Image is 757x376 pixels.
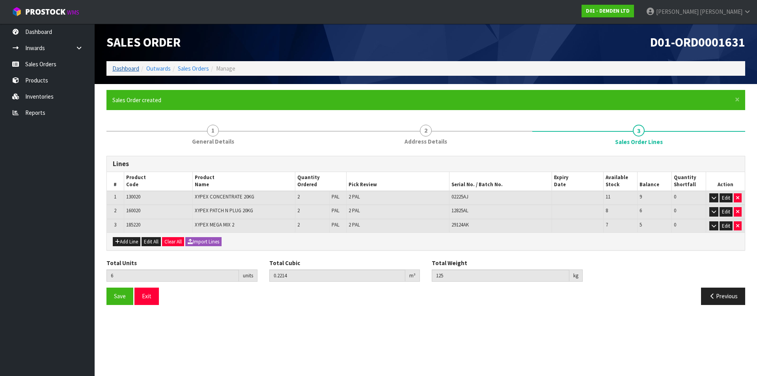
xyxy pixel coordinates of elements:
[195,221,234,228] span: XYPEX MEGA MIX 2
[720,221,733,231] button: Edit
[107,172,124,191] th: #
[114,221,116,228] span: 3
[126,193,140,200] span: 130020
[106,259,137,267] label: Total Units
[192,172,295,191] th: Product Name
[216,65,235,72] span: Manage
[112,96,161,104] span: Sales Order created
[332,207,339,214] span: PAL
[672,172,706,191] th: Quantity Shortfall
[113,237,140,247] button: Add Line
[633,125,645,137] span: 3
[349,207,360,214] span: 2 PAL
[451,221,469,228] span: 29124AK
[195,193,254,200] span: XYPEX CONCENTRATE 20KG
[126,221,140,228] span: 185220
[192,137,234,146] span: General Details
[114,207,116,214] span: 2
[349,221,360,228] span: 2 PAL
[706,172,745,191] th: Action
[451,193,468,200] span: 02225AJ
[606,221,608,228] span: 7
[735,94,740,105] span: ×
[12,7,22,17] img: cube-alt.png
[701,288,745,305] button: Previous
[640,207,642,214] span: 6
[126,207,140,214] span: 160020
[615,138,663,146] span: Sales Order Lines
[606,207,608,214] span: 8
[106,269,239,282] input: Total Units
[405,137,447,146] span: Address Details
[297,207,300,214] span: 2
[207,125,219,137] span: 1
[349,193,360,200] span: 2 PAL
[162,237,184,247] button: Clear All
[638,172,672,191] th: Balance
[134,288,159,305] button: Exit
[650,34,745,50] span: D01-ORD0001631
[674,207,676,214] span: 0
[674,193,676,200] span: 0
[146,65,171,72] a: Outwards
[606,193,610,200] span: 11
[106,288,133,305] button: Save
[114,292,126,300] span: Save
[347,172,449,191] th: Pick Review
[295,172,347,191] th: Quantity Ordered
[640,193,642,200] span: 9
[124,172,192,191] th: Product Code
[586,7,630,14] strong: D01 - DEMDEN LTD
[114,193,116,200] span: 1
[700,8,742,15] span: [PERSON_NAME]
[656,8,699,15] span: [PERSON_NAME]
[142,237,161,247] button: Edit All
[239,269,257,282] div: units
[332,221,339,228] span: PAL
[451,207,468,214] span: 12825AL
[449,172,552,191] th: Serial No. / Batch No.
[420,125,432,137] span: 2
[297,193,300,200] span: 2
[720,207,733,217] button: Edit
[405,269,420,282] div: m³
[297,221,300,228] span: 2
[269,269,406,282] input: Total Cubic
[674,221,676,228] span: 0
[569,269,583,282] div: kg
[552,172,603,191] th: Expiry Date
[106,150,745,311] span: Sales Order Lines
[332,193,339,200] span: PAL
[432,259,467,267] label: Total Weight
[195,207,253,214] span: XYPEX PATCH N PLUG 20KG
[67,9,79,16] small: WMS
[432,269,569,282] input: Total Weight
[113,160,739,168] h3: Lines
[112,65,139,72] a: Dashboard
[106,34,181,50] span: Sales Order
[185,237,222,247] button: Import Lines
[269,259,300,267] label: Total Cubic
[640,221,642,228] span: 5
[603,172,638,191] th: Available Stock
[25,7,65,17] span: ProStock
[178,65,209,72] a: Sales Orders
[720,193,733,203] button: Edit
